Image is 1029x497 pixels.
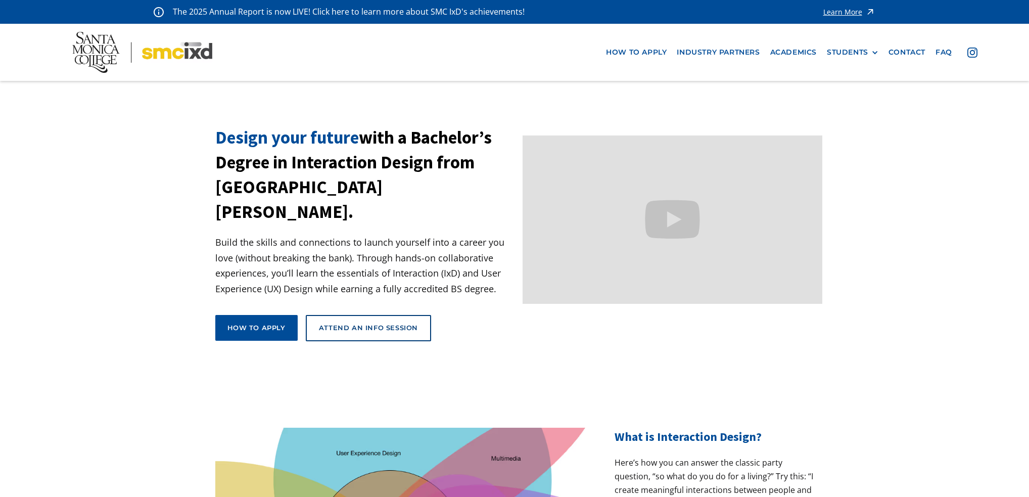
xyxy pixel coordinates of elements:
[883,43,930,62] a: contact
[72,32,213,73] img: Santa Monica College - SMC IxD logo
[672,43,765,62] a: industry partners
[215,125,515,224] h1: with a Bachelor’s Degree in Interaction Design from [GEOGRAPHIC_DATA][PERSON_NAME].
[215,126,359,149] span: Design your future
[823,9,862,16] div: Learn More
[823,5,875,19] a: Learn More
[173,5,526,19] p: The 2025 Annual Report is now LIVE! Click here to learn more about SMC IxD's achievements!
[827,48,868,57] div: STUDENTS
[154,7,164,17] img: icon - information - alert
[215,235,515,296] p: Build the skills and connections to launch yourself into a career you love (without breaking the ...
[615,428,814,446] h2: What is Interaction Design?
[765,43,822,62] a: Academics
[523,135,822,304] iframe: Design your future with a Bachelor's Degree in Interaction Design from Santa Monica College
[865,5,875,19] img: icon - arrow - alert
[215,315,298,340] a: How to apply
[930,43,957,62] a: faq
[967,48,977,58] img: icon - instagram
[306,315,431,341] a: Attend an Info Session
[601,43,672,62] a: how to apply
[827,48,878,57] div: STUDENTS
[227,323,286,332] div: How to apply
[319,323,418,332] div: Attend an Info Session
